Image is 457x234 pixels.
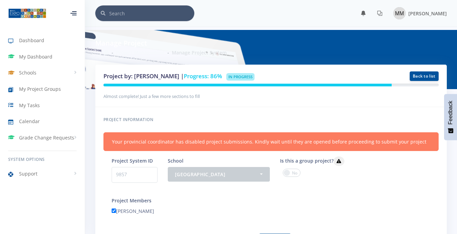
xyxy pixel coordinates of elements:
[226,73,255,81] span: In Progress
[112,157,153,164] label: Project System ID
[112,208,116,213] input: [PERSON_NAME]
[19,53,52,60] span: My Dashboard
[103,49,227,56] nav: breadcrumb
[8,156,77,163] h6: System Options
[280,156,344,166] label: Is this a group project?
[19,37,44,44] span: Dashboard
[184,72,222,80] span: Progress: 86%
[8,8,46,19] img: ...
[103,93,200,99] small: Almost complete! Just a few more sections to fill
[168,167,270,182] button: Njanji Primary School
[19,170,37,177] span: Support
[393,7,406,19] img: Image placeholder
[444,94,457,140] button: Feedback - Show survey
[410,71,439,81] a: Back to list
[388,6,447,21] a: Image placeholder [PERSON_NAME]
[116,49,165,56] a: Project Management
[165,49,227,56] li: Manage Project System
[168,157,183,164] label: School
[112,197,151,204] label: Project Members
[103,115,439,124] h6: Project information
[112,207,154,215] label: [PERSON_NAME]
[19,118,40,125] span: Calendar
[109,5,194,21] input: Search
[19,69,36,76] span: Schools
[408,10,447,17] span: [PERSON_NAME]
[95,38,147,48] h6: Manage Project
[19,85,61,93] span: My Project Groups
[447,101,454,124] span: Feedback
[112,167,158,183] p: 9857
[103,72,324,81] h3: Project by: [PERSON_NAME] |
[19,102,40,109] span: My Tasks
[103,132,439,151] div: Your provincial coordinator has disabled project submissions. Kindly wait until they are opened b...
[19,134,74,141] span: Grade Change Requests
[175,171,259,178] div: [GEOGRAPHIC_DATA]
